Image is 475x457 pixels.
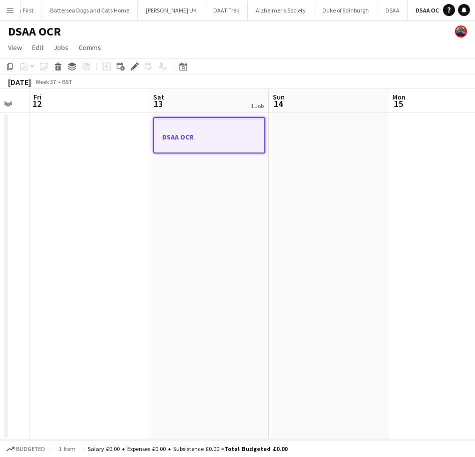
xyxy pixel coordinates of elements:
button: [PERSON_NAME] UK [138,0,205,20]
button: DAAT Trek [205,0,248,20]
h1: DSAA OCR [8,24,61,39]
span: 14 [271,98,285,109]
app-job-card: DSAA OCR [153,117,265,153]
button: Alzheimer's Society [248,0,314,20]
div: Salary £0.00 + Expenses £0.00 + Subsistence £0.00 = [88,445,287,452]
span: Sat [153,92,164,101]
span: Comms [79,43,101,52]
a: Jobs [50,41,73,54]
span: Mon [392,92,405,101]
div: [DATE] [8,77,31,87]
app-user-avatar: Felicity Taylor-Armstrong [455,25,467,37]
button: DSAA OCR [408,0,451,20]
button: Battersea Dogs and Cats Home [42,0,138,20]
span: Jobs [54,43,69,52]
span: Total Budgeted £0.00 [224,445,287,452]
button: Duke of Edinburgh [314,0,377,20]
span: 13 [152,98,164,109]
button: Budgeted [5,443,47,454]
span: View [8,43,22,52]
a: Edit [28,41,48,54]
div: 1 Job [251,102,264,109]
button: DSAA [377,0,408,20]
span: Sun [273,92,285,101]
span: 12 [32,98,42,109]
h3: DSAA OCR [154,132,264,141]
div: BST [62,78,72,85]
span: Week 37 [33,78,58,85]
span: Edit [32,43,44,52]
span: Budgeted [16,445,45,452]
a: View [4,41,26,54]
a: Comms [75,41,105,54]
span: 1 item [55,445,79,452]
span: 15 [391,98,405,109]
span: Fri [34,92,42,101]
